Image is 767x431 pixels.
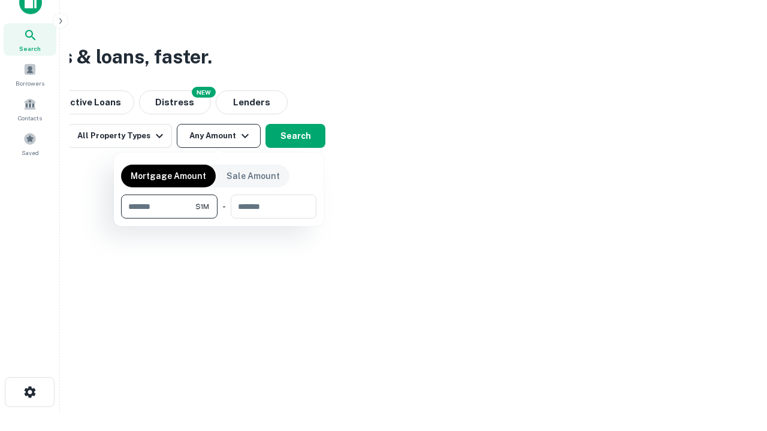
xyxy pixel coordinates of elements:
span: $1M [195,201,209,212]
iframe: Chat Widget [707,335,767,393]
div: - [222,195,226,218]
p: Mortgage Amount [131,169,206,183]
p: Sale Amount [227,169,280,183]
